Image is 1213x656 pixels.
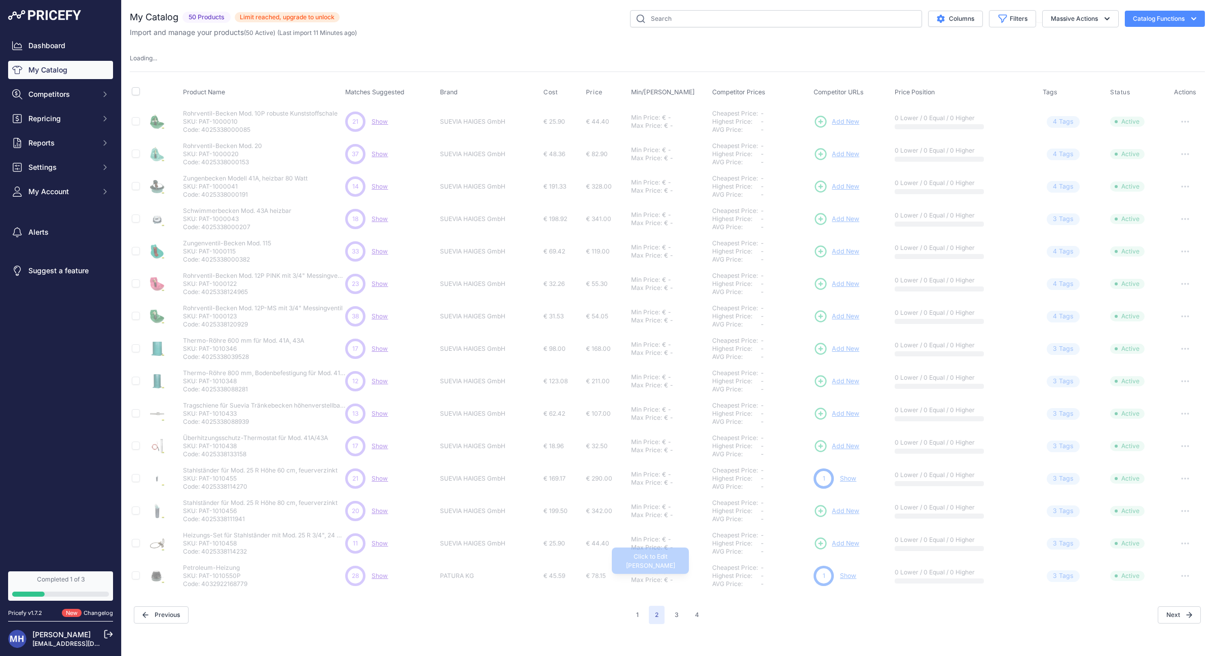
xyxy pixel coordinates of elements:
a: Show [372,150,388,158]
span: - [761,247,764,255]
p: Rohrventil-Becken Mod. 10P robuste Kunststoffschale [183,110,338,118]
div: - [666,114,671,122]
div: - [666,178,671,187]
p: Schwimmerbecken Mod. 43A heizbar [183,207,291,215]
a: Alerts [8,223,113,241]
div: AVG Price: [712,288,761,296]
div: € [662,243,666,251]
a: Cheapest Price: [712,304,758,312]
span: 4 [1053,247,1057,257]
span: Reports [28,138,95,148]
a: Cheapest Price: [712,564,758,571]
span: - [761,142,764,150]
div: € [664,154,668,162]
span: Active [1110,181,1145,192]
button: Repricing [8,110,113,128]
span: - [761,158,764,166]
p: Code: 4025338124965 [183,288,345,296]
span: Tag [1047,246,1080,258]
span: Competitors [28,89,95,99]
div: - [668,154,673,162]
p: SUEVIA HAIGES GmbH [440,118,516,126]
p: SKU: PAT-1000010 [183,118,338,126]
a: Cheapest Price: [712,531,758,539]
span: 4 [1053,279,1057,289]
button: Status [1110,88,1132,96]
div: € [662,114,666,122]
div: - [666,146,671,154]
span: Add New [832,279,859,289]
p: SKU: PAT-1000115 [183,247,271,256]
a: Add New [814,244,859,259]
span: 4 [1053,312,1057,321]
div: Highest Price: [712,215,761,223]
div: AVG Price: [712,126,761,134]
p: SUEVIA HAIGES GmbH [440,183,516,191]
p: Rohrventil-Becken Mod. 20 [183,142,262,150]
span: € 69.42 [543,247,565,255]
div: € [662,308,666,316]
div: € [664,251,668,260]
span: Add New [832,247,859,257]
button: Go to page 3 [669,606,685,624]
span: Brand [440,88,458,96]
span: 4 [1053,117,1057,127]
a: Add New [814,504,859,518]
div: € [662,341,666,349]
span: Active [1110,344,1145,354]
span: s [1070,279,1074,289]
div: Max Price: [631,284,662,292]
span: Add New [832,214,859,224]
a: [EMAIL_ADDRESS][DOMAIN_NAME] [32,640,138,647]
button: Columns [928,11,983,27]
a: Add New [814,179,859,194]
p: 0 Lower / 0 Equal / 0 Higher [895,147,1033,155]
span: - [761,110,764,117]
span: - [761,337,764,344]
p: SUEVIA HAIGES GmbH [440,215,516,223]
span: - [761,239,764,247]
p: 0 Lower / 0 Equal / 0 Higher [895,341,1033,349]
span: Show [372,247,388,255]
span: 18 [352,214,358,224]
button: Massive Actions [1042,10,1119,27]
span: Tag [1047,343,1080,355]
p: Code: 4025338000085 [183,126,338,134]
span: € 82.90 [586,150,608,158]
span: Show [372,475,388,482]
div: Highest Price: [712,312,761,320]
span: 3 [1053,344,1057,354]
a: Add New [814,115,859,129]
span: 3 [1053,214,1057,224]
a: 50 Active [246,29,273,37]
div: € [664,187,668,195]
div: Max Price: [631,187,662,195]
div: Highest Price: [712,150,761,158]
a: Show [372,215,388,223]
p: Code: 4025338120929 [183,320,343,329]
button: Previous [134,606,189,624]
span: Show [372,442,388,450]
span: - [761,207,764,214]
button: Reports [8,134,113,152]
span: Tag [1047,116,1080,128]
a: Show [372,507,388,515]
span: Status [1110,88,1130,96]
a: Add New [814,309,859,323]
span: - [761,256,764,263]
a: Add New [814,212,859,226]
span: Show [372,280,388,287]
span: € 191.33 [543,183,566,190]
span: Repricing [28,114,95,124]
div: € [664,316,668,324]
span: - [761,118,764,125]
span: Add New [832,344,859,354]
span: s [1070,150,1074,159]
div: - [666,276,671,284]
button: Cost [543,88,560,96]
a: Cheapest Price: [712,337,758,344]
div: - [668,251,673,260]
a: Cheapest Price: [712,434,758,442]
p: 0 Lower / 0 Equal / 0 Higher [895,309,1033,317]
div: Max Price: [631,154,662,162]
